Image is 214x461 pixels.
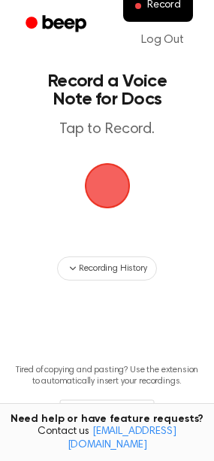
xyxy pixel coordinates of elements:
h1: Record a Voice Note for Docs [27,72,187,108]
span: Contact us [9,426,205,452]
button: Recording History [57,256,156,281]
a: Log Out [126,22,199,58]
a: Beep [15,10,100,39]
img: Beep Logo [85,163,130,208]
p: Tap to Record. [27,120,187,139]
a: [EMAIL_ADDRESS][DOMAIN_NAME] [68,426,176,450]
p: Tired of copying and pasting? Use the extension to automatically insert your recordings. [12,365,202,387]
span: Recording History [79,262,146,275]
